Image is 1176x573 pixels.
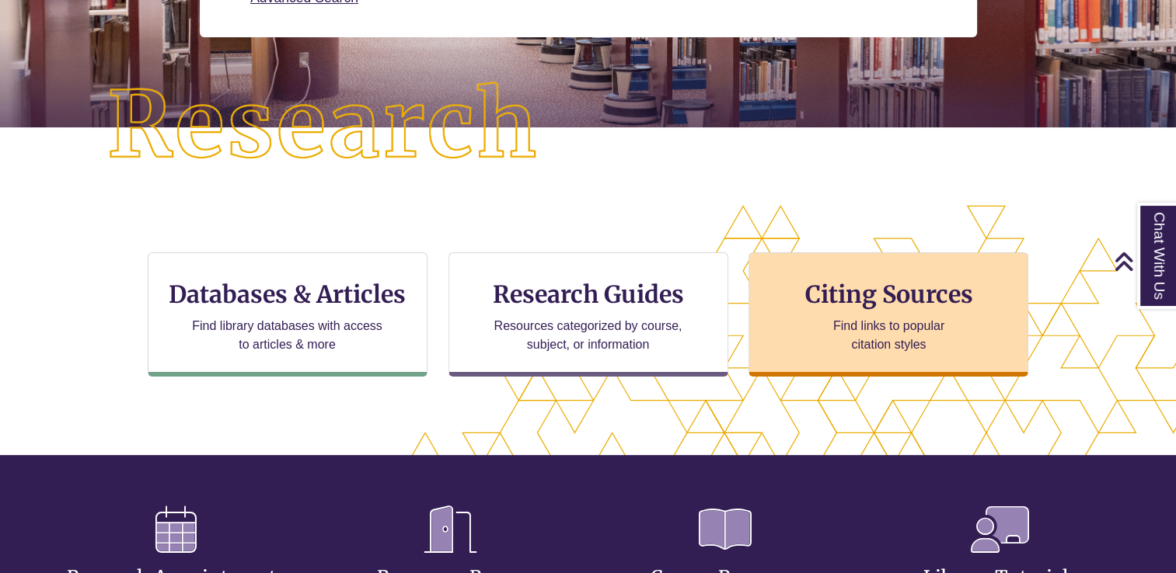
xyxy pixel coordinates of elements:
[161,280,414,309] h3: Databases & Articles
[462,280,715,309] h3: Research Guides
[487,317,689,354] p: Resources categorized by course, subject, or information
[59,34,588,218] img: Research
[186,317,389,354] p: Find library databases with access to articles & more
[448,252,728,377] a: Research Guides Resources categorized by course, subject, or information
[813,317,965,354] p: Find links to popular citation styles
[794,280,984,309] h3: Citing Sources
[1114,251,1172,272] a: Back to Top
[749,252,1028,377] a: Citing Sources Find links to popular citation styles
[148,252,427,377] a: Databases & Articles Find library databases with access to articles & more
